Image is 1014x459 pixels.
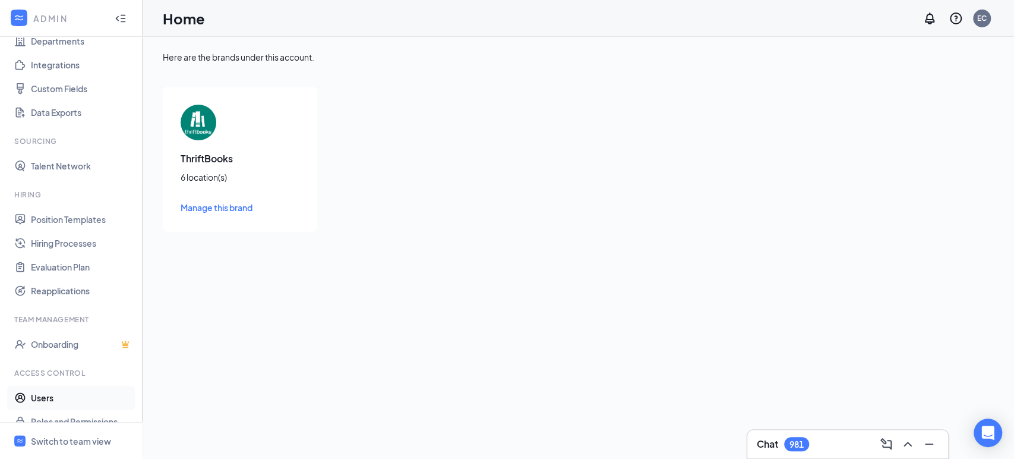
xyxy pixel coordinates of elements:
a: Custom Fields [31,77,132,100]
button: ChevronUp [898,435,917,454]
div: EC [977,13,987,23]
a: Roles and Permissions [31,410,132,433]
div: Open Intercom Messenger [974,419,1002,447]
h3: ThriftBooks [181,152,299,165]
span: Manage this brand [181,202,252,213]
div: Here are the brands under this account. [163,51,994,63]
a: Manage this brand [181,201,299,214]
img: ThriftBooks logo [181,105,216,140]
a: Hiring Processes [31,231,132,255]
div: Team Management [14,315,130,325]
div: Switch to team view [31,435,111,447]
a: Talent Network [31,154,132,178]
div: 981 [789,439,804,449]
a: Departments [31,29,132,53]
a: Data Exports [31,100,132,124]
svg: WorkstreamLogo [13,12,25,24]
svg: Collapse [115,12,127,24]
a: Reapplications [31,279,132,303]
svg: ComposeMessage [879,437,893,451]
svg: Minimize [922,437,936,451]
a: Position Templates [31,208,132,231]
h1: Home [163,8,205,29]
a: OnboardingCrown [31,332,132,356]
button: Minimize [920,435,939,454]
svg: Notifications [923,11,937,26]
h3: Chat [757,438,778,451]
a: Integrations [31,53,132,77]
a: Users [31,386,132,410]
svg: ChevronUp [901,437,915,451]
button: ComposeMessage [877,435,896,454]
div: Access control [14,368,130,378]
div: 6 location(s) [181,171,299,183]
div: Sourcing [14,136,130,146]
div: Hiring [14,190,130,200]
div: ADMIN [33,12,104,24]
a: Evaluation Plan [31,255,132,279]
svg: WorkstreamLogo [16,437,24,445]
svg: QuestionInfo [949,11,963,26]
